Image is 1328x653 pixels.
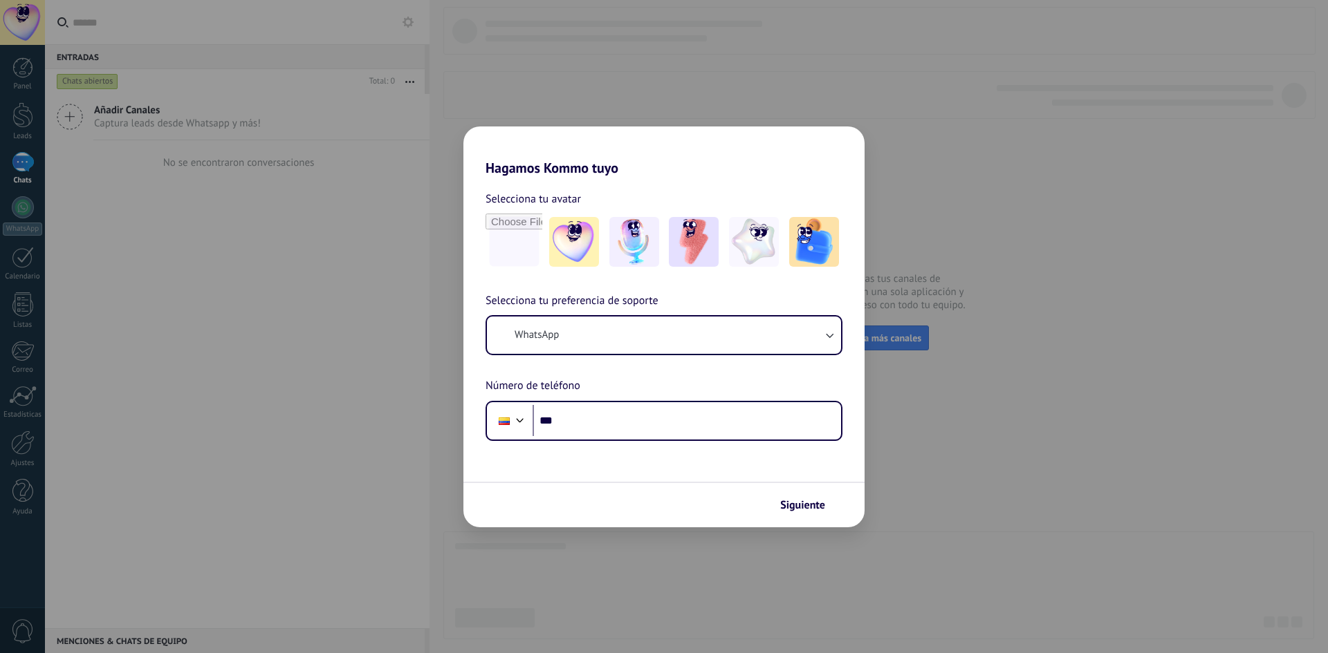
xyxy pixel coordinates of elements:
span: Número de teléfono [486,377,580,395]
span: WhatsApp [515,328,559,342]
button: Siguiente [774,493,844,517]
button: WhatsApp [487,316,841,354]
img: -4.jpeg [729,217,779,267]
h2: Hagamos Kommo tuyo [463,126,865,176]
span: Siguiente [780,500,825,510]
img: -1.jpeg [549,217,599,267]
span: Selecciona tu preferencia de soporte [486,292,658,310]
div: Colombia: + 57 [491,406,517,435]
img: -3.jpeg [669,217,719,267]
span: Selecciona tu avatar [486,190,581,208]
img: -5.jpeg [789,217,839,267]
img: -2.jpeg [609,217,659,267]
